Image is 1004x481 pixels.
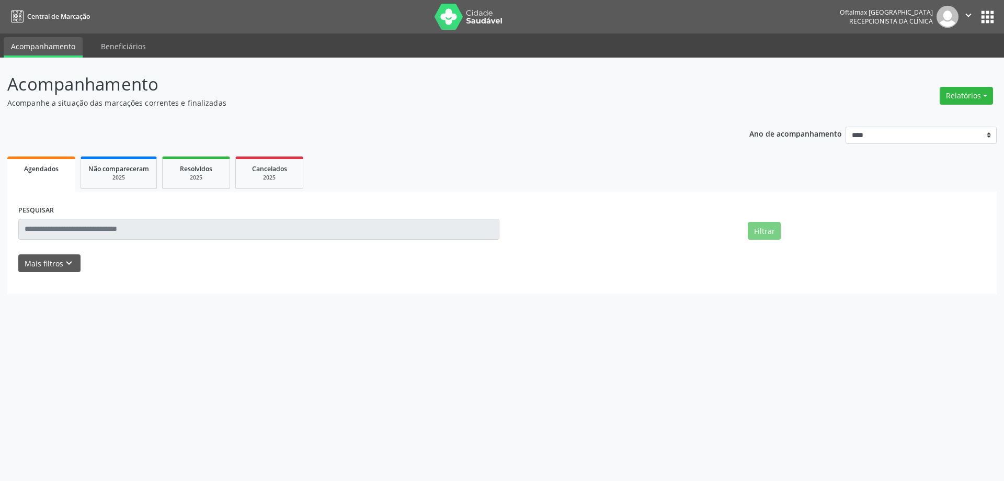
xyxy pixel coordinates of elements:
span: Recepcionista da clínica [849,17,933,26]
button:  [959,6,978,28]
span: Cancelados [252,164,287,173]
p: Acompanhamento [7,71,700,97]
i: keyboard_arrow_down [63,258,75,269]
span: Não compareceram [88,164,149,173]
span: Resolvidos [180,164,212,173]
span: Central de Marcação [27,12,90,21]
span: Agendados [24,164,59,173]
p: Ano de acompanhamento [749,127,842,140]
div: 2025 [243,174,295,182]
button: Mais filtroskeyboard_arrow_down [18,254,81,273]
button: apps [978,8,997,26]
div: Oftalmax [GEOGRAPHIC_DATA] [840,8,933,17]
div: 2025 [170,174,222,182]
a: Acompanhamento [4,37,83,58]
a: Central de Marcação [7,8,90,25]
i:  [963,9,974,21]
img: img [937,6,959,28]
div: 2025 [88,174,149,182]
label: PESQUISAR [18,203,54,219]
button: Filtrar [748,222,781,240]
a: Beneficiários [94,37,153,55]
p: Acompanhe a situação das marcações correntes e finalizadas [7,97,700,108]
button: Relatórios [940,87,993,105]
